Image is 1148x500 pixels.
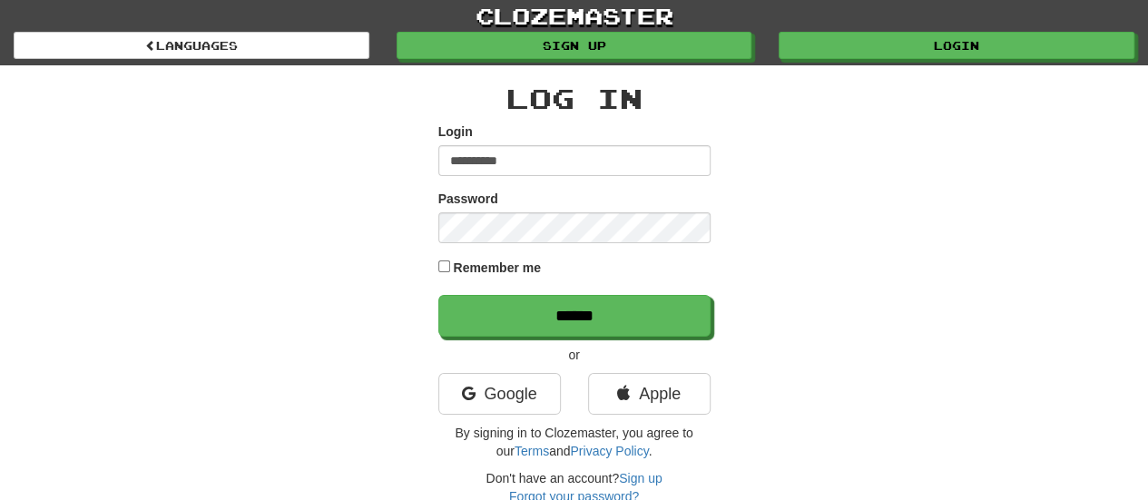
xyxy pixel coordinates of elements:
[438,373,561,415] a: Google
[438,346,711,364] p: or
[438,123,473,141] label: Login
[619,471,662,485] a: Sign up
[14,32,369,59] a: Languages
[453,259,541,277] label: Remember me
[515,444,549,458] a: Terms
[570,444,648,458] a: Privacy Policy
[438,83,711,113] h2: Log In
[438,424,711,460] p: By signing in to Clozemaster, you agree to our and .
[779,32,1134,59] a: Login
[588,373,711,415] a: Apple
[397,32,752,59] a: Sign up
[438,190,498,208] label: Password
